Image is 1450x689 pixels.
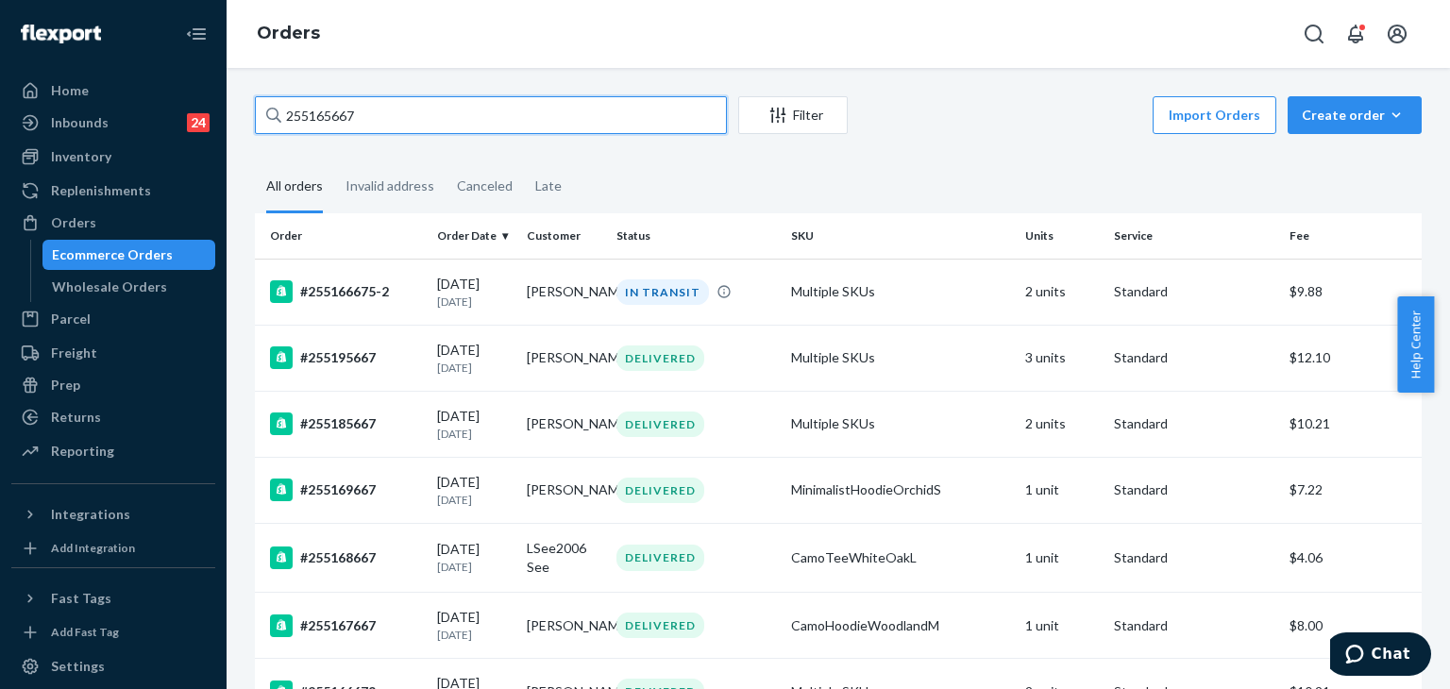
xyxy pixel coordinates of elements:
[519,259,609,325] td: [PERSON_NAME]
[51,442,114,461] div: Reporting
[51,147,111,166] div: Inventory
[457,161,513,210] div: Canceled
[1114,282,1273,301] p: Standard
[255,96,727,134] input: Search orders
[11,108,215,138] a: Inbounds24
[1288,96,1422,134] button: Create order
[739,106,847,125] div: Filter
[616,345,704,371] div: DELIVERED
[1018,325,1107,391] td: 3 units
[1302,106,1408,125] div: Create order
[791,548,1009,567] div: CamoTeeWhiteOakL
[1282,325,1422,391] td: $12.10
[616,412,704,437] div: DELIVERED
[11,76,215,106] a: Home
[51,213,96,232] div: Orders
[11,304,215,334] a: Parcel
[11,338,215,368] a: Freight
[1018,524,1107,593] td: 1 unit
[437,341,512,376] div: [DATE]
[1282,259,1422,325] td: $9.88
[1378,15,1416,53] button: Open account menu
[535,161,562,210] div: Late
[242,7,335,61] ol: breadcrumbs
[270,614,422,637] div: #255167667
[430,213,519,259] th: Order Date
[1330,632,1431,680] iframe: Opens a widget where you can chat to one of our agents
[270,546,422,569] div: #255168667
[11,370,215,400] a: Prep
[1018,457,1107,523] td: 1 unit
[1282,457,1422,523] td: $7.22
[11,621,215,644] a: Add Fast Tag
[51,113,109,132] div: Inbounds
[437,407,512,442] div: [DATE]
[255,213,430,259] th: Order
[738,96,848,134] button: Filter
[51,624,119,640] div: Add Fast Tag
[1282,524,1422,593] td: $4.06
[51,589,111,608] div: Fast Tags
[270,346,422,369] div: #255195667
[437,559,512,575] p: [DATE]
[437,627,512,643] p: [DATE]
[11,402,215,432] a: Returns
[791,480,1009,499] div: MinimalistHoodieOrchidS
[11,583,215,613] button: Fast Tags
[519,524,609,593] td: LSee2006 See
[11,142,215,172] a: Inventory
[784,213,1017,259] th: SKU
[11,436,215,466] a: Reporting
[1282,391,1422,457] td: $10.21
[1295,15,1333,53] button: Open Search Box
[51,310,91,328] div: Parcel
[784,391,1017,457] td: Multiple SKUs
[437,540,512,575] div: [DATE]
[42,272,216,302] a: Wholesale Orders
[51,81,89,100] div: Home
[270,412,422,435] div: #255185667
[1018,259,1107,325] td: 2 units
[11,499,215,529] button: Integrations
[257,23,320,43] a: Orders
[437,473,512,508] div: [DATE]
[519,391,609,457] td: [PERSON_NAME]
[52,245,173,264] div: Ecommerce Orders
[519,325,609,391] td: [PERSON_NAME]
[177,15,215,53] button: Close Navigation
[527,227,601,244] div: Customer
[1282,213,1422,259] th: Fee
[784,259,1017,325] td: Multiple SKUs
[266,161,323,213] div: All orders
[519,593,609,659] td: [PERSON_NAME]
[1153,96,1276,134] button: Import Orders
[1114,616,1273,635] p: Standard
[437,426,512,442] p: [DATE]
[1282,593,1422,659] td: $8.00
[1018,593,1107,659] td: 1 unit
[437,360,512,376] p: [DATE]
[616,279,709,305] div: IN TRANSIT
[437,275,512,310] div: [DATE]
[51,657,105,676] div: Settings
[270,280,422,303] div: #255166675-2
[1337,15,1374,53] button: Open notifications
[1106,213,1281,259] th: Service
[1397,296,1434,393] button: Help Center
[1018,391,1107,457] td: 2 units
[11,651,215,681] a: Settings
[51,376,80,395] div: Prep
[11,208,215,238] a: Orders
[51,408,101,427] div: Returns
[187,113,210,132] div: 24
[51,181,151,200] div: Replenishments
[1114,480,1273,499] p: Standard
[51,540,135,556] div: Add Integration
[1018,213,1107,259] th: Units
[437,608,512,643] div: [DATE]
[616,545,704,570] div: DELIVERED
[346,161,434,210] div: Invalid address
[52,277,167,296] div: Wholesale Orders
